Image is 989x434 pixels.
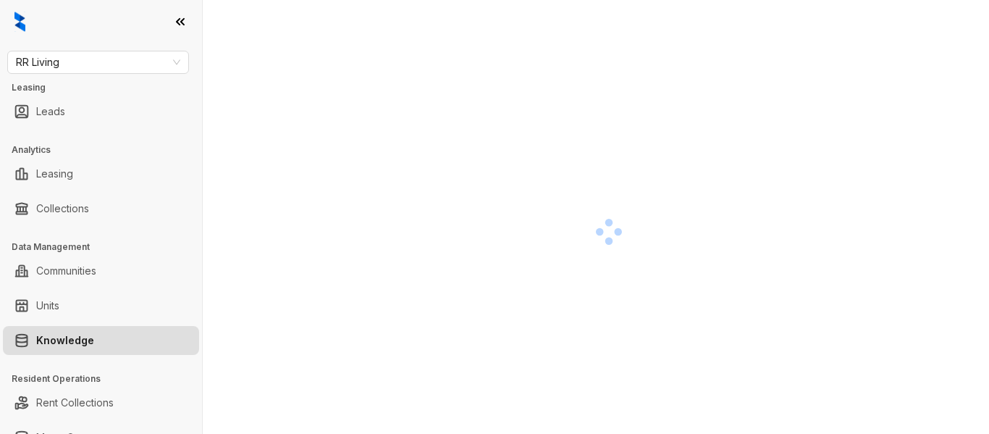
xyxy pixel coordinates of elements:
a: Collections [36,194,89,223]
a: Units [36,291,59,320]
h3: Data Management [12,241,202,254]
li: Knowledge [3,326,199,355]
span: RR Living [16,51,180,73]
li: Units [3,291,199,320]
li: Leads [3,97,199,126]
img: logo [14,12,25,32]
h3: Resident Operations [12,372,202,385]
h3: Leasing [12,81,202,94]
h3: Analytics [12,143,202,157]
a: Knowledge [36,326,94,355]
li: Collections [3,194,199,223]
a: Rent Collections [36,388,114,417]
a: Communities [36,256,96,285]
li: Communities [3,256,199,285]
li: Leasing [3,159,199,188]
li: Rent Collections [3,388,199,417]
a: Leasing [36,159,73,188]
a: Leads [36,97,65,126]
